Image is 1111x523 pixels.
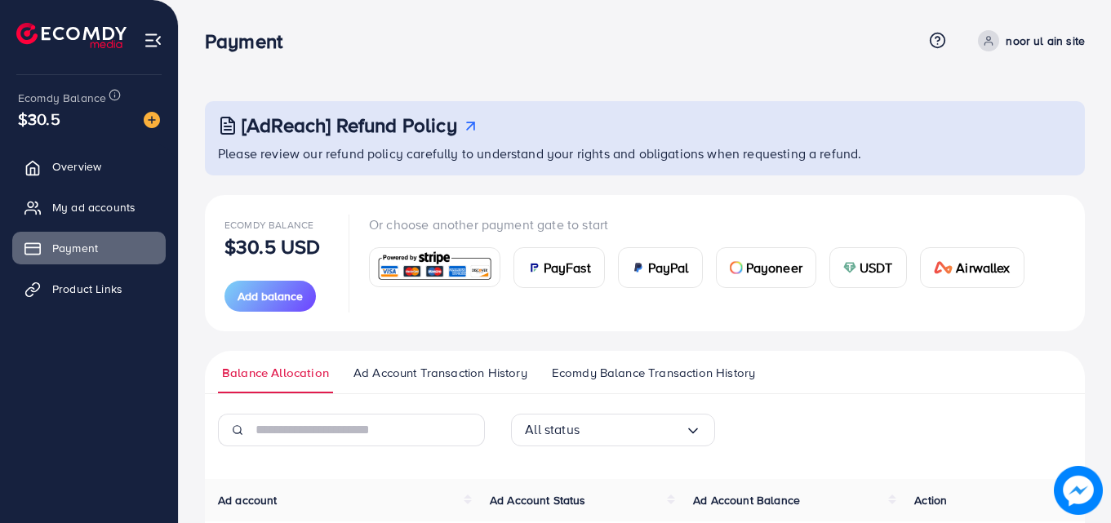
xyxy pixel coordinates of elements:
[552,364,755,382] span: Ecomdy Balance Transaction History
[353,364,527,382] span: Ad Account Transaction History
[18,107,60,131] span: $30.5
[580,417,685,442] input: Search for option
[525,417,580,442] span: All status
[222,364,329,382] span: Balance Allocation
[511,414,715,446] div: Search for option
[527,261,540,274] img: card
[218,492,278,508] span: Ad account
[490,492,586,508] span: Ad Account Status
[369,215,1038,234] p: Or choose another payment gate to start
[52,158,101,175] span: Overview
[369,247,500,287] a: card
[12,232,166,264] a: Payment
[829,247,907,288] a: cardUSDT
[12,273,166,305] a: Product Links
[971,30,1085,51] a: noor ul ain site
[716,247,816,288] a: cardPayoneer
[144,112,160,128] img: image
[242,113,457,137] h3: [AdReach] Refund Policy
[238,288,303,304] span: Add balance
[618,247,703,288] a: cardPayPal
[1054,466,1103,515] img: image
[693,492,800,508] span: Ad Account Balance
[52,281,122,297] span: Product Links
[12,191,166,224] a: My ad accounts
[224,237,320,256] p: $30.5 USD
[920,247,1024,288] a: cardAirwallex
[544,258,591,277] span: PayFast
[375,250,495,285] img: card
[746,258,802,277] span: Payoneer
[956,258,1010,277] span: Airwallex
[224,281,316,312] button: Add balance
[218,144,1075,163] p: Please review our refund policy carefully to understand your rights and obligations when requesti...
[860,258,893,277] span: USDT
[843,261,856,274] img: card
[513,247,605,288] a: cardPayFast
[934,261,953,274] img: card
[730,261,743,274] img: card
[205,29,296,53] h3: Payment
[914,492,947,508] span: Action
[12,150,166,183] a: Overview
[16,23,127,48] img: logo
[144,31,162,50] img: menu
[632,261,645,274] img: card
[224,218,313,232] span: Ecomdy Balance
[648,258,689,277] span: PayPal
[18,90,106,106] span: Ecomdy Balance
[52,240,98,256] span: Payment
[1006,31,1085,51] p: noor ul ain site
[52,199,136,215] span: My ad accounts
